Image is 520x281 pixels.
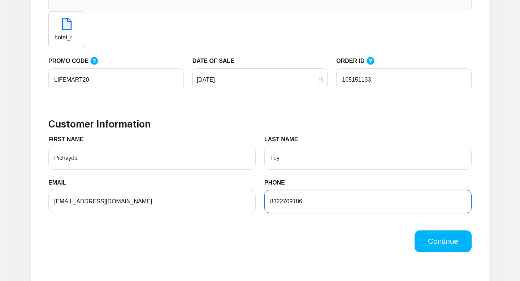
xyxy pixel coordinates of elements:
[48,147,256,170] input: FIRST NAME
[48,118,472,130] h3: Customer Information
[197,75,316,84] input: DATE OF SALE
[48,190,256,213] input: EMAIL
[264,178,290,187] label: PHONE
[264,135,304,144] label: LAST NAME
[264,147,472,170] input: LAST NAME
[336,57,382,66] label: ORDER ID
[264,190,472,213] input: PHONE
[48,178,72,187] label: EMAIL
[48,57,105,66] label: PROMO CODE
[48,135,89,144] label: FIRST NAME
[415,230,472,252] button: Continue
[192,57,240,65] label: DATE OF SALE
